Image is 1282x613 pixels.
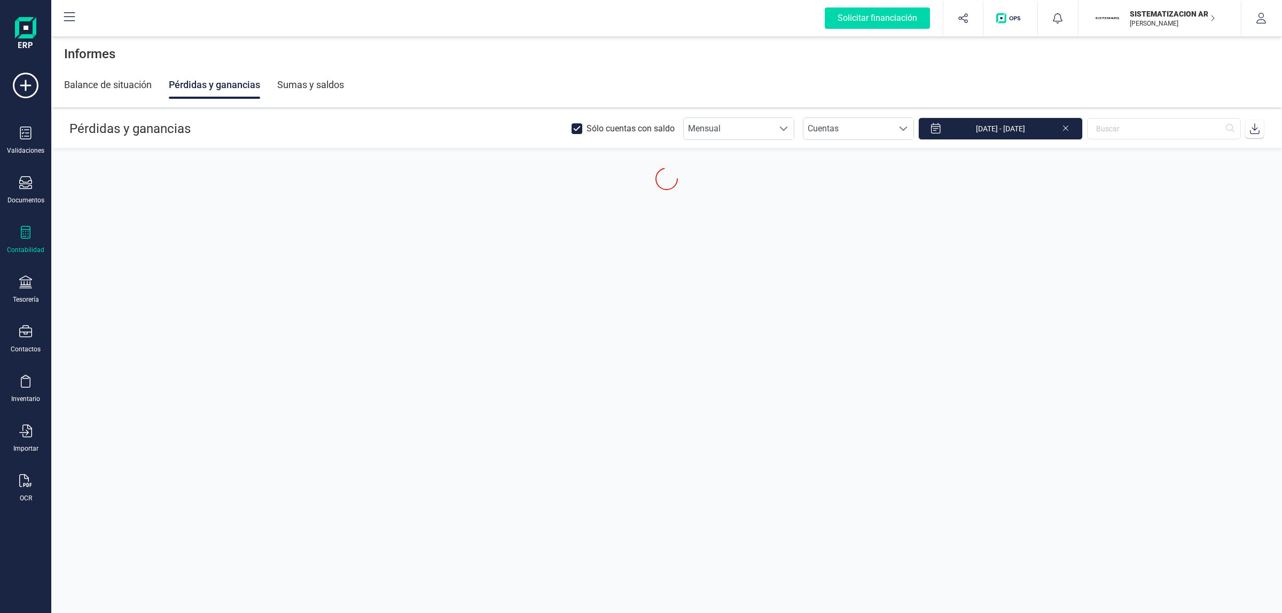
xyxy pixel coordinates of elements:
p: [PERSON_NAME] [1130,19,1215,28]
p: SISTEMATIZACION ARQUITECTONICA EN REFORMAS SL [1130,9,1215,19]
img: Logo Finanedi [15,17,36,51]
div: Documentos [7,196,44,205]
span: Cuentas [803,118,893,139]
span: Mensual [684,118,773,139]
img: Logo de OPS [996,13,1025,23]
div: Importar [13,444,38,453]
div: Inventario [11,395,40,403]
input: Buscar [1087,118,1241,139]
div: Balance de situación [64,71,152,99]
button: SISISTEMATIZACION ARQUITECTONICA EN REFORMAS SL[PERSON_NAME] [1091,1,1228,35]
div: Sumas y saldos [277,71,344,99]
div: Validaciones [7,146,44,155]
div: Informes [51,37,1282,71]
div: Contabilidad [7,246,44,254]
div: Pérdidas y ganancias [169,71,260,99]
span: Sólo cuentas con saldo [587,120,675,137]
div: Solicitar financiación [825,7,930,29]
div: Tesorería [13,295,39,304]
span: Pérdidas y ganancias [69,121,191,136]
img: SI [1096,6,1119,30]
button: Solicitar financiación [812,1,943,35]
button: Logo de OPS [990,1,1031,35]
div: Contactos [11,345,41,353]
div: OCR [20,494,32,502]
